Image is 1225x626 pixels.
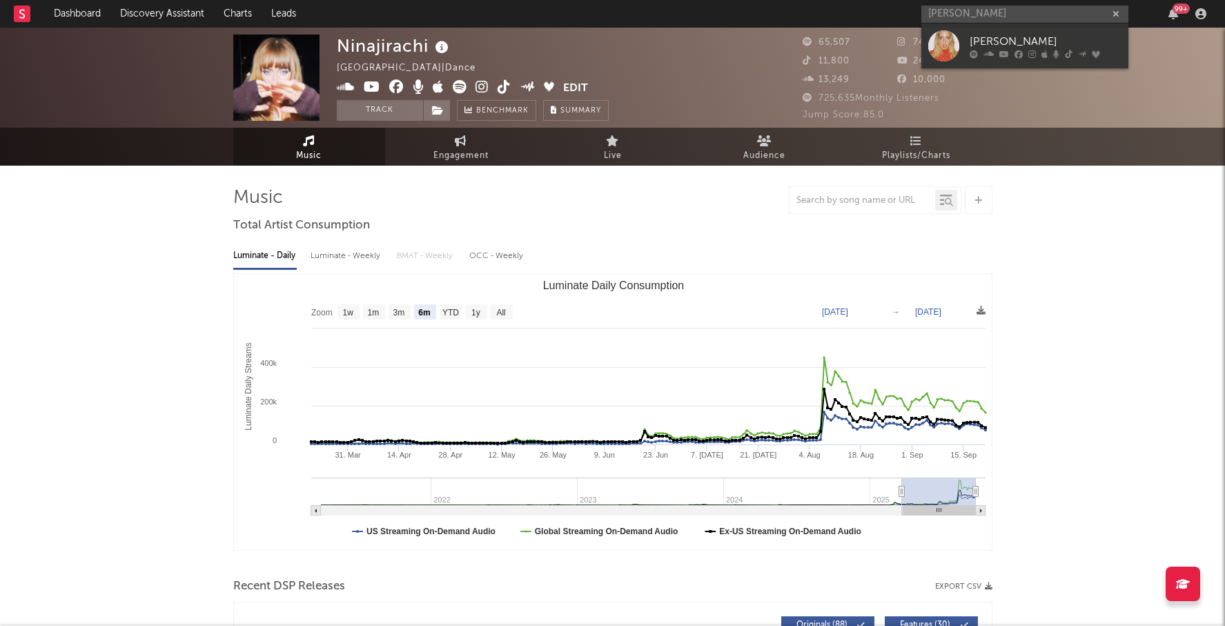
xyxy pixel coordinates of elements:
text: 31. Mar [335,451,361,459]
text: 400k [260,359,277,367]
input: Search for artists [921,6,1128,23]
span: Recent DSP Releases [233,578,345,595]
span: 13,249 [803,75,850,84]
text: Luminate Daily Consumption [542,280,684,291]
span: Live [604,148,622,164]
a: [PERSON_NAME] [921,23,1128,68]
text: Zoom [311,308,333,317]
span: Music [296,148,322,164]
text: 21. [DATE] [740,451,776,459]
div: 99 + [1173,3,1190,14]
text: All [496,308,505,317]
text: Ex-US Streaming On-Demand Audio [719,527,861,536]
button: 99+ [1168,8,1178,19]
a: Benchmark [457,100,536,121]
text: 23. Jun [643,451,668,459]
div: OCC - Weekly [469,244,525,268]
text: 12. May [488,451,516,459]
span: 65,507 [803,38,850,47]
div: [PERSON_NAME] [970,33,1121,50]
text: 9. Jun [594,451,614,459]
a: Engagement [385,128,537,166]
text: 200k [260,398,277,406]
a: Live [537,128,689,166]
text: 4. Aug [798,451,820,459]
span: 24,500 [897,57,945,66]
text: 18. Aug [847,451,873,459]
a: Music [233,128,385,166]
span: 10,000 [897,75,945,84]
text: 28. Apr [438,451,462,459]
button: Track [337,100,423,121]
text: 3m [393,308,404,317]
text: US Streaming On-Demand Audio [366,527,496,536]
text: [DATE] [915,307,941,317]
span: Benchmark [476,103,529,119]
svg: Luminate Daily Consumption [234,274,992,550]
text: YTD [442,308,458,317]
text: [DATE] [822,307,848,317]
span: Engagement [433,148,489,164]
span: Jump Score: 85.0 [803,110,884,119]
div: Luminate - Daily [233,244,297,268]
button: Summary [543,100,609,121]
text: 1y [471,308,480,317]
span: Audience [743,148,785,164]
a: Audience [689,128,841,166]
text: 15. Sep [950,451,977,459]
text: 6m [418,308,430,317]
text: 1m [367,308,379,317]
span: 725,635 Monthly Listeners [803,94,939,103]
span: Summary [560,107,601,115]
text: → [892,307,900,317]
text: Luminate Daily Streams [243,342,253,430]
div: Ninajirachi [337,35,452,57]
button: Edit [563,80,588,97]
text: 1w [342,308,353,317]
span: 11,800 [803,57,850,66]
div: [GEOGRAPHIC_DATA] | Dance [337,60,491,77]
span: Total Artist Consumption [233,217,370,234]
text: 14. Apr [387,451,411,459]
text: 7. [DATE] [691,451,723,459]
text: Global Streaming On-Demand Audio [534,527,678,536]
text: 1. Sep [901,451,923,459]
text: 26. May [539,451,567,459]
a: Playlists/Charts [841,128,992,166]
div: Luminate - Weekly [311,244,383,268]
button: Export CSV [935,583,992,591]
span: 74,713 [897,38,943,47]
span: Playlists/Charts [882,148,950,164]
text: 0 [272,436,276,444]
input: Search by song name or URL [790,195,935,206]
